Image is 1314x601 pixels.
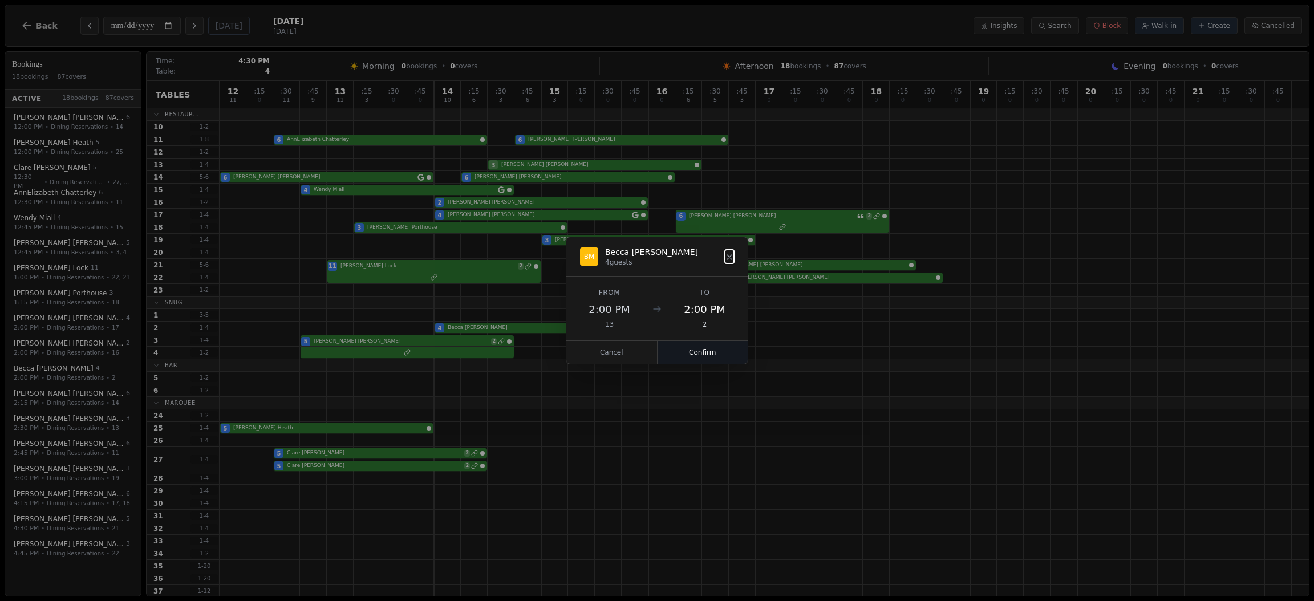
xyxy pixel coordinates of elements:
div: BM [580,247,598,266]
div: 2:00 PM [580,302,639,318]
button: Confirm [658,341,748,364]
div: 2 [675,320,734,329]
div: To [675,288,734,297]
button: Cancel [566,341,658,364]
div: From [580,288,639,297]
div: 2:00 PM [675,302,734,318]
div: Becca [PERSON_NAME] [605,246,698,258]
div: 4 guests [605,258,698,267]
div: 13 [580,320,639,329]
